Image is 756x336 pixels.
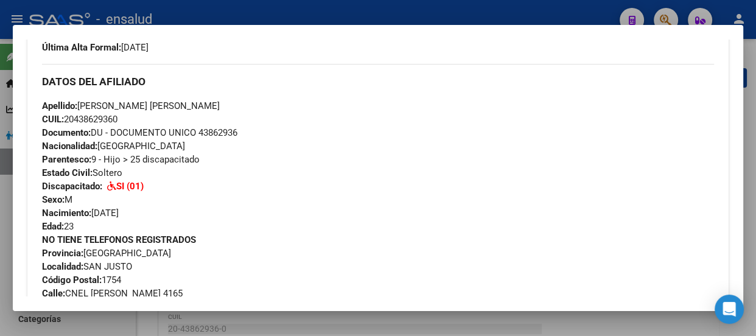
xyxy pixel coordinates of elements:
span: [DATE] [42,42,149,53]
span: [GEOGRAPHIC_DATA] [42,248,171,259]
strong: CUIL: [42,114,64,125]
span: SAN JUSTO [42,261,132,272]
strong: Parentesco: [42,154,91,165]
strong: Código Postal: [42,275,102,285]
strong: SI (01) [116,181,144,192]
span: [PERSON_NAME] [PERSON_NAME] [42,100,220,111]
span: [GEOGRAPHIC_DATA] [42,141,185,152]
strong: Documento: [42,127,91,138]
strong: Provincia: [42,248,83,259]
strong: Estado Civil: [42,167,93,178]
span: CNEL [PERSON_NAME] 4165 [42,288,183,299]
span: DU - DOCUMENTO UNICO 43862936 [42,127,237,138]
span: [DATE] [42,208,119,219]
strong: Sexo: [42,194,65,205]
span: Soltero [42,167,122,178]
strong: NO TIENE TELEFONOS REGISTRADOS [42,234,196,245]
div: Open Intercom Messenger [715,295,744,324]
span: 20438629360 [42,114,117,125]
span: 9 - Hijo > 25 discapacitado [42,154,200,165]
strong: Última Alta Formal: [42,42,121,53]
strong: Nacionalidad: [42,141,97,152]
strong: Localidad: [42,261,83,272]
h3: DATOS DEL AFILIADO [42,75,714,88]
strong: Calle: [42,288,65,299]
span: M [42,194,72,205]
strong: Discapacitado: [42,181,102,192]
span: 1754 [42,275,121,285]
strong: Edad: [42,221,64,232]
strong: Apellido: [42,100,77,111]
strong: Nacimiento: [42,208,91,219]
span: 23 [42,221,74,232]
